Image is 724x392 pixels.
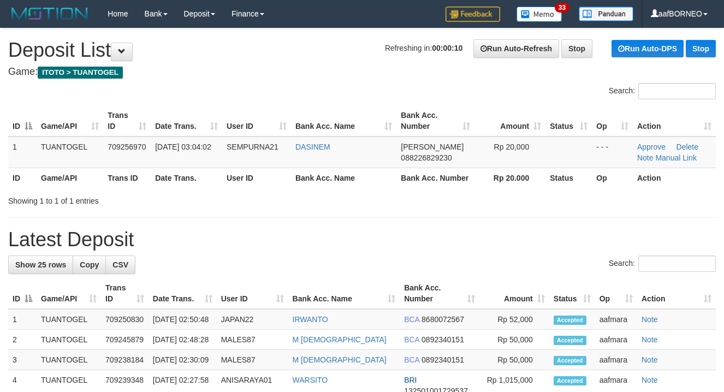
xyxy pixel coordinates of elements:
[37,105,103,136] th: Game/API: activate to sort column ascending
[37,278,101,309] th: Game/API: activate to sort column ascending
[8,191,294,206] div: Showing 1 to 1 of 1 entries
[422,315,464,324] span: Copy 8680072567 to clipboard
[474,105,545,136] th: Amount: activate to sort column ascending
[37,168,103,188] th: Game/API
[642,376,658,384] a: Note
[73,256,106,274] a: Copy
[80,260,99,269] span: Copy
[400,278,479,309] th: Bank Acc. Number: activate to sort column ascending
[8,350,37,370] td: 3
[609,256,716,272] label: Search:
[291,105,396,136] th: Bank Acc. Name: activate to sort column ascending
[642,355,658,364] a: Note
[404,335,419,344] span: BCA
[554,336,586,345] span: Accepted
[8,330,37,350] td: 2
[103,168,151,188] th: Trans ID
[474,168,545,188] th: Rp 20.000
[293,335,387,344] a: M [DEMOGRAPHIC_DATA]
[8,309,37,330] td: 1
[222,105,291,136] th: User ID: activate to sort column ascending
[155,142,211,151] span: [DATE] 03:04:02
[655,153,697,162] a: Manual Link
[545,105,592,136] th: Status: activate to sort column ascending
[633,105,716,136] th: Action: activate to sort column ascending
[151,105,222,136] th: Date Trans.: activate to sort column ascending
[473,39,559,58] a: Run Auto-Refresh
[404,376,417,384] span: BRI
[479,309,549,330] td: Rp 52,000
[422,355,464,364] span: Copy 0892340151 to clipboard
[638,83,716,99] input: Search:
[609,83,716,99] label: Search:
[637,142,666,151] a: Approve
[8,168,37,188] th: ID
[545,168,592,188] th: Status
[676,142,698,151] a: Delete
[8,278,37,309] th: ID: activate to sort column descending
[396,168,474,188] th: Bank Acc. Number
[561,39,592,58] a: Stop
[579,7,633,21] img: panduan.png
[8,229,716,251] h1: Latest Deposit
[8,136,37,168] td: 1
[291,168,396,188] th: Bank Acc. Name
[103,105,151,136] th: Trans ID: activate to sort column ascending
[404,355,419,364] span: BCA
[108,142,146,151] span: 709256970
[549,278,595,309] th: Status: activate to sort column ascending
[642,315,658,324] a: Note
[101,309,149,330] td: 709250830
[595,350,637,370] td: aafmara
[8,5,91,22] img: MOTION_logo.png
[638,256,716,272] input: Search:
[592,168,633,188] th: Op
[149,309,217,330] td: [DATE] 02:50:48
[595,330,637,350] td: aafmara
[293,355,387,364] a: M [DEMOGRAPHIC_DATA]
[8,39,716,61] h1: Deposit List
[105,256,135,274] a: CSV
[217,350,288,370] td: MALES87
[149,350,217,370] td: [DATE] 02:30:09
[592,105,633,136] th: Op: activate to sort column ascending
[217,330,288,350] td: MALES87
[479,278,549,309] th: Amount: activate to sort column ascending
[101,330,149,350] td: 709245879
[385,44,462,52] span: Refreshing in:
[401,142,464,151] span: [PERSON_NAME]
[517,7,562,22] img: Button%20Memo.svg
[101,278,149,309] th: Trans ID: activate to sort column ascending
[227,142,278,151] span: SEMPURNA21
[37,309,101,330] td: TUANTOGEL
[637,278,716,309] th: Action: activate to sort column ascending
[149,330,217,350] td: [DATE] 02:48:28
[494,142,530,151] span: Rp 20,000
[38,67,123,79] span: ITOTO > TUANTOGEL
[554,376,586,385] span: Accepted
[293,315,328,324] a: IRWANTO
[293,376,328,384] a: WARSITO
[432,44,462,52] strong: 00:00:10
[554,316,586,325] span: Accepted
[37,330,101,350] td: TUANTOGEL
[15,260,66,269] span: Show 25 rows
[595,309,637,330] td: aafmara
[612,40,684,57] a: Run Auto-DPS
[295,142,330,151] a: DASINEM
[642,335,658,344] a: Note
[222,168,291,188] th: User ID
[37,350,101,370] td: TUANTOGEL
[151,168,222,188] th: Date Trans.
[422,335,464,344] span: Copy 0892340151 to clipboard
[479,330,549,350] td: Rp 50,000
[8,67,716,78] h4: Game:
[686,40,716,57] a: Stop
[479,350,549,370] td: Rp 50,000
[112,260,128,269] span: CSV
[555,3,569,13] span: 33
[101,350,149,370] td: 709238184
[396,105,474,136] th: Bank Acc. Number: activate to sort column ascending
[592,136,633,168] td: - - -
[288,278,400,309] th: Bank Acc. Name: activate to sort column ascending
